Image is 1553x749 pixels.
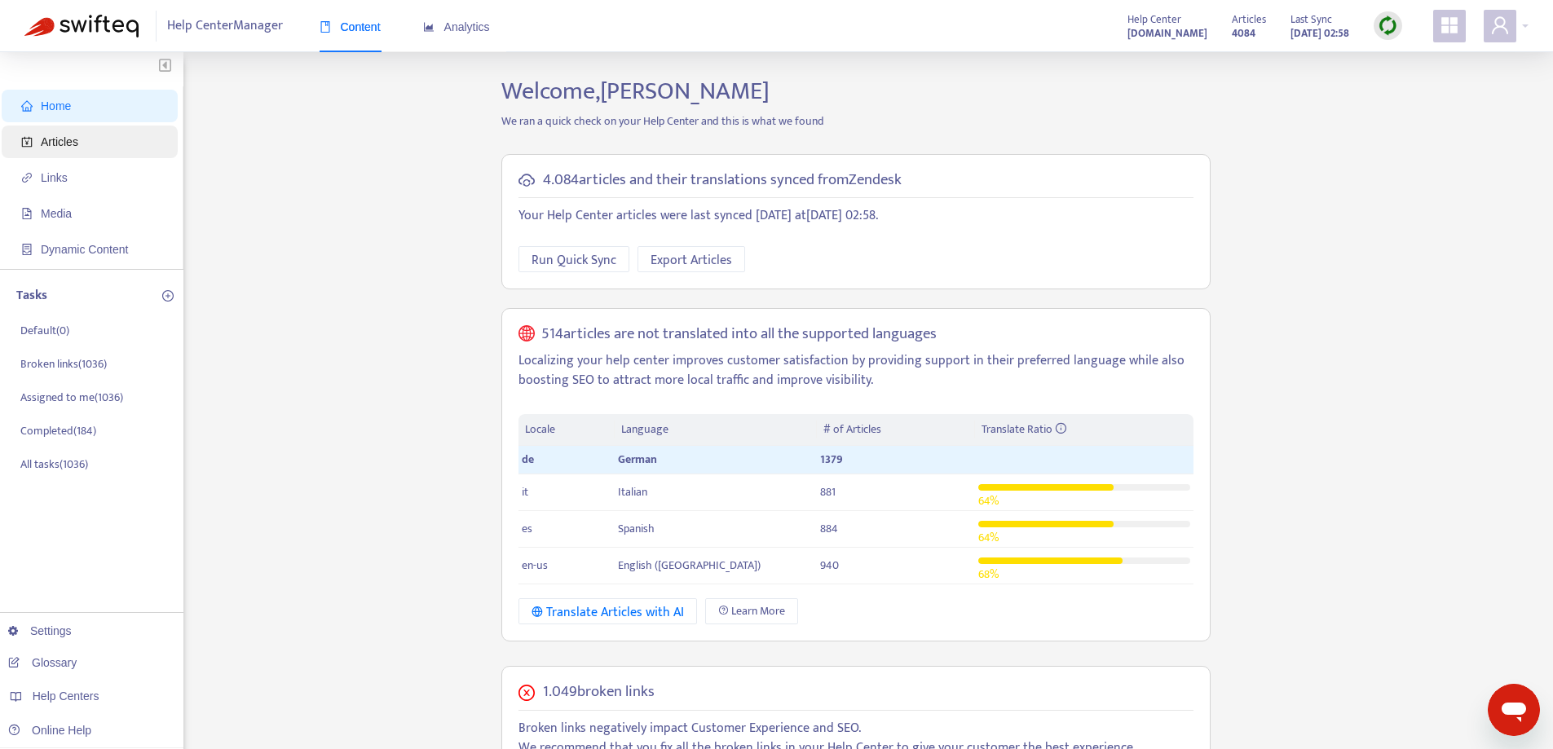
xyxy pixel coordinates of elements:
[518,246,629,272] button: Run Quick Sync
[41,135,78,148] span: Articles
[651,250,732,271] span: Export Articles
[16,286,47,306] p: Tasks
[518,598,697,624] button: Translate Articles with AI
[41,207,72,220] span: Media
[978,565,999,584] span: 68 %
[1127,24,1207,42] a: [DOMAIN_NAME]
[20,456,88,473] p: All tasks ( 1036 )
[501,71,770,112] span: Welcome, [PERSON_NAME]
[820,482,836,501] span: 881
[1490,15,1510,35] span: user
[21,100,33,112] span: home
[320,20,381,33] span: Content
[982,421,1187,438] div: Translate Ratio
[532,602,684,623] div: Translate Articles with AI
[21,172,33,183] span: link
[522,450,534,469] span: de
[615,414,817,446] th: Language
[20,322,69,339] p: Default ( 0 )
[1440,15,1459,35] span: appstore
[638,246,745,272] button: Export Articles
[1290,11,1332,29] span: Last Sync
[1488,684,1540,736] iframe: Schaltfläche zum Öffnen des Messaging-Fensters
[21,208,33,219] span: file-image
[541,325,937,344] h5: 514 articles are not translated into all the supported languages
[1290,24,1349,42] strong: [DATE] 02:58
[820,519,838,538] span: 884
[20,355,107,372] p: Broken links ( 1036 )
[1232,11,1266,29] span: Articles
[543,683,655,702] h5: 1.049 broken links
[705,598,798,624] a: Learn More
[1127,11,1181,29] span: Help Center
[489,112,1223,130] p: We ran a quick check on your Help Center and this is what we found
[41,243,128,256] span: Dynamic Content
[320,21,331,33] span: book
[20,389,123,406] p: Assigned to me ( 1036 )
[820,556,839,575] span: 940
[423,21,435,33] span: area-chart
[618,450,657,469] span: German
[8,724,91,737] a: Online Help
[1378,15,1398,36] img: sync.dc5367851b00ba804db3.png
[33,690,99,703] span: Help Centers
[41,171,68,184] span: Links
[518,206,1193,226] p: Your Help Center articles were last synced [DATE] at [DATE] 02:58 .
[817,414,974,446] th: # of Articles
[1232,24,1255,42] strong: 4084
[978,491,999,510] span: 64 %
[618,556,761,575] span: English ([GEOGRAPHIC_DATA])
[820,450,843,469] span: 1379
[518,351,1193,390] p: Localizing your help center improves customer satisfaction by providing support in their preferre...
[978,528,999,547] span: 64 %
[8,656,77,669] a: Glossary
[41,99,71,112] span: Home
[543,171,902,190] h5: 4.084 articles and their translations synced from Zendesk
[8,624,72,637] a: Settings
[518,325,535,344] span: global
[518,172,535,188] span: cloud-sync
[532,250,616,271] span: Run Quick Sync
[518,685,535,701] span: close-circle
[167,11,283,42] span: Help Center Manager
[21,136,33,148] span: account-book
[618,482,647,501] span: Italian
[20,422,96,439] p: Completed ( 184 )
[522,556,548,575] span: en-us
[522,519,532,538] span: es
[618,519,655,538] span: Spanish
[24,15,139,37] img: Swifteq
[518,414,615,446] th: Locale
[423,20,490,33] span: Analytics
[162,290,174,302] span: plus-circle
[21,244,33,255] span: container
[522,482,528,501] span: it
[731,602,785,620] span: Learn More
